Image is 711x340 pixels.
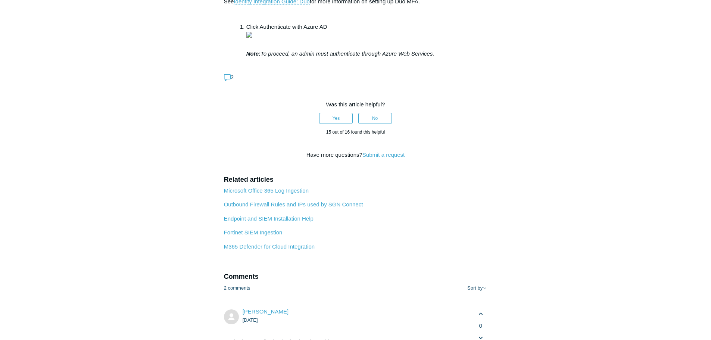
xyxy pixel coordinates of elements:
[474,308,487,321] button: This comment was helpful
[326,130,385,135] span: 15 out of 16 found this helpful
[246,32,252,38] img: 31285508820755
[224,284,250,292] p: 2 comments
[319,113,353,124] button: This article was helpful
[467,286,487,291] button: Sort by
[246,50,434,57] em: To proceed, an admin must authenticate through Azure Web Services.
[224,243,315,250] a: M365 Defender for Cloud Integration
[224,187,309,194] a: Microsoft Office 365 Log Ingestion
[224,229,283,235] a: Fortinet SIEM Ingestion
[243,308,289,315] span: Erwin Geirnaert
[358,113,392,124] button: This article was not helpful
[224,151,487,159] div: Have more questions?
[246,50,261,57] strong: Note:
[224,74,234,80] span: 2
[243,317,258,323] time: 06/07/2021, 08:45
[224,272,487,282] h2: Comments
[243,308,289,315] a: [PERSON_NAME]
[362,152,405,158] a: Submit a request
[224,201,363,208] a: Outbound Firewall Rules and IPs used by SGN Connect
[474,322,487,330] span: 0
[224,215,314,222] a: Endpoint and SIEM Installation Help
[246,22,487,58] li: Click Authenticate with Azure AD
[326,101,385,107] span: Was this article helpful?
[224,175,487,185] h2: Related articles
